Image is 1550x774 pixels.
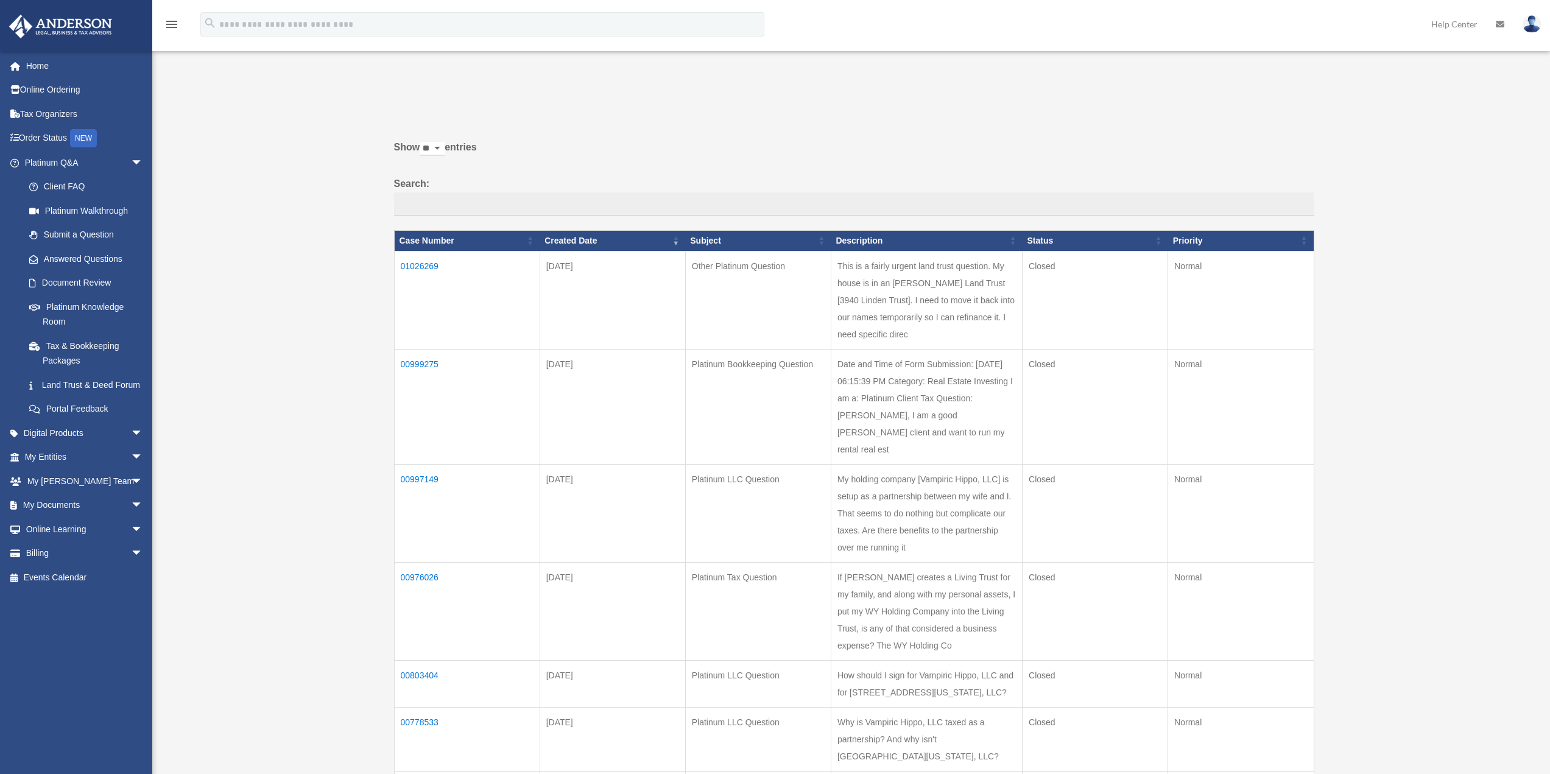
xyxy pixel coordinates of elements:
[540,349,685,464] td: [DATE]
[9,469,161,493] a: My [PERSON_NAME] Teamarrow_drop_down
[1023,349,1168,464] td: Closed
[9,150,155,175] a: Platinum Q&Aarrow_drop_down
[831,562,1022,660] td: If [PERSON_NAME] creates a Living Trust for my family, and along with my personal assets, I put m...
[9,493,161,518] a: My Documentsarrow_drop_down
[203,16,217,30] i: search
[9,54,161,78] a: Home
[9,517,161,541] a: Online Learningarrow_drop_down
[1023,562,1168,660] td: Closed
[1168,660,1314,707] td: Normal
[131,150,155,175] span: arrow_drop_down
[17,223,155,247] a: Submit a Question
[831,230,1022,251] th: Description: activate to sort column ascending
[831,660,1022,707] td: How should I sign for Vampiric Hippo, LLC and for [STREET_ADDRESS][US_STATE], LLC?
[70,129,97,147] div: NEW
[131,445,155,470] span: arrow_drop_down
[9,541,161,566] a: Billingarrow_drop_down
[685,349,831,464] td: Platinum Bookkeeping Question
[131,421,155,446] span: arrow_drop_down
[9,565,161,589] a: Events Calendar
[831,251,1022,349] td: This is a fairly urgent land trust question. My house is in an [PERSON_NAME] Land Trust [3940 Lin...
[1168,251,1314,349] td: Normal
[1023,251,1168,349] td: Closed
[17,271,155,295] a: Document Review
[420,142,445,156] select: Showentries
[131,517,155,542] span: arrow_drop_down
[1023,464,1168,562] td: Closed
[831,464,1022,562] td: My holding company [Vampiric Hippo, LLC] is setup as a partnership between my wife and I. That se...
[9,78,161,102] a: Online Ordering
[394,707,540,771] td: 00778533
[394,660,540,707] td: 00803404
[685,562,831,660] td: Platinum Tax Question
[164,21,179,32] a: menu
[685,707,831,771] td: Platinum LLC Question
[540,251,685,349] td: [DATE]
[5,15,116,38] img: Anderson Advisors Platinum Portal
[17,175,155,199] a: Client FAQ
[394,139,1314,168] label: Show entries
[9,126,161,151] a: Order StatusNEW
[394,349,540,464] td: 00999275
[9,102,161,126] a: Tax Organizers
[164,17,179,32] i: menu
[540,464,685,562] td: [DATE]
[1168,349,1314,464] td: Normal
[685,464,831,562] td: Platinum LLC Question
[1168,562,1314,660] td: Normal
[540,230,685,251] th: Created Date: activate to sort column ascending
[1023,230,1168,251] th: Status: activate to sort column ascending
[9,421,161,445] a: Digital Productsarrow_drop_down
[394,192,1314,216] input: Search:
[394,175,1314,216] label: Search:
[540,562,685,660] td: [DATE]
[831,349,1022,464] td: Date and Time of Form Submission: [DATE] 06:15:39 PM Category: Real Estate Investing I am a: Plat...
[17,373,155,397] a: Land Trust & Deed Forum
[394,562,540,660] td: 00976026
[131,493,155,518] span: arrow_drop_down
[831,707,1022,771] td: Why is Vampiric Hippo, LLC taxed as a partnership? And why isn't [GEOGRAPHIC_DATA][US_STATE], LLC?
[394,230,540,251] th: Case Number: activate to sort column ascending
[17,199,155,223] a: Platinum Walkthrough
[1168,464,1314,562] td: Normal
[1168,707,1314,771] td: Normal
[394,464,540,562] td: 00997149
[1523,15,1541,33] img: User Pic
[17,397,155,421] a: Portal Feedback
[685,251,831,349] td: Other Platinum Question
[131,469,155,494] span: arrow_drop_down
[540,707,685,771] td: [DATE]
[1168,230,1314,251] th: Priority: activate to sort column ascending
[1023,707,1168,771] td: Closed
[131,541,155,566] span: arrow_drop_down
[540,660,685,707] td: [DATE]
[685,660,831,707] td: Platinum LLC Question
[17,247,149,271] a: Answered Questions
[394,251,540,349] td: 01026269
[685,230,831,251] th: Subject: activate to sort column ascending
[9,445,161,470] a: My Entitiesarrow_drop_down
[17,295,155,334] a: Platinum Knowledge Room
[1023,660,1168,707] td: Closed
[17,334,155,373] a: Tax & Bookkeeping Packages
